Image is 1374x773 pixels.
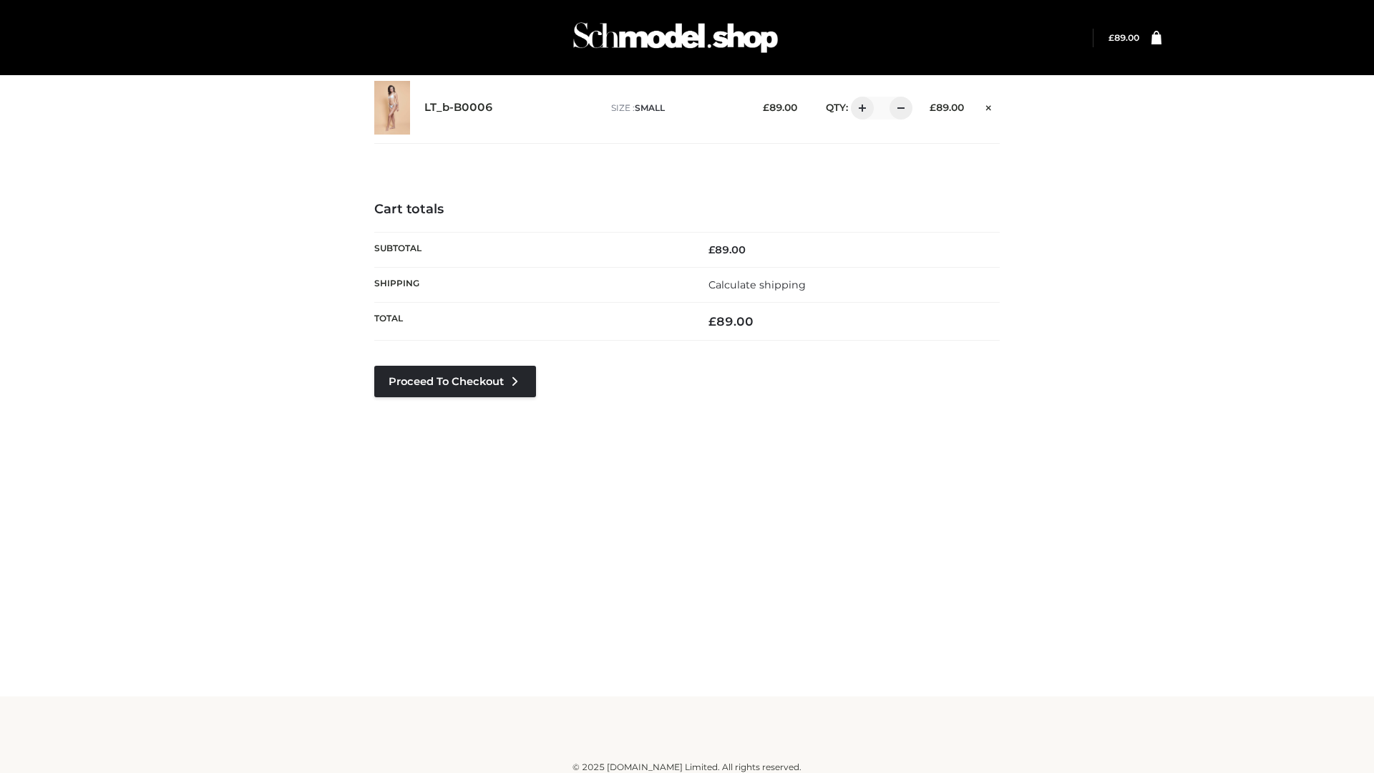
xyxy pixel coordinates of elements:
p: size : [611,102,741,115]
bdi: 89.00 [1109,32,1139,43]
a: LT_b-B0006 [424,101,493,115]
a: Calculate shipping [708,278,806,291]
bdi: 89.00 [708,314,754,329]
h4: Cart totals [374,202,1000,218]
img: Schmodel Admin 964 [568,9,783,66]
bdi: 89.00 [763,102,797,113]
a: £89.00 [1109,32,1139,43]
bdi: 89.00 [708,243,746,256]
img: LT_b-B0006 - SMALL [374,81,410,135]
th: Shipping [374,267,687,302]
span: £ [930,102,936,113]
div: QTY: [812,97,907,120]
a: Remove this item [978,97,1000,115]
span: SMALL [635,102,665,113]
bdi: 89.00 [930,102,964,113]
th: Subtotal [374,232,687,267]
span: £ [763,102,769,113]
a: Proceed to Checkout [374,366,536,397]
span: £ [708,243,715,256]
span: £ [1109,32,1114,43]
th: Total [374,303,687,341]
span: £ [708,314,716,329]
